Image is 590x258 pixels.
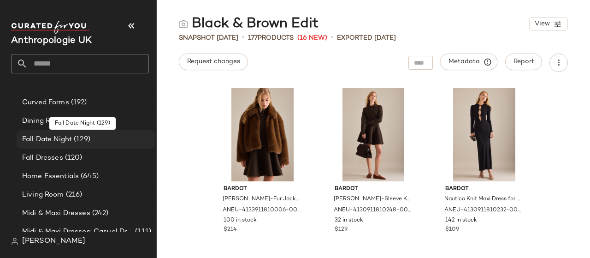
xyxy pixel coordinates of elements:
[224,185,301,193] span: Bardot
[242,32,244,43] span: •
[445,226,459,234] span: $109
[513,58,534,66] span: Report
[72,134,90,145] span: (129)
[179,54,248,70] button: Request changes
[22,153,63,163] span: Fall Dresses
[444,206,522,215] span: ANEU-4130911810232-000-001
[179,19,188,29] img: svg%3e
[216,88,309,181] img: 4133911810006_020_e
[90,208,109,219] span: (242)
[224,226,237,234] span: $214
[334,206,412,215] span: ANEU-4130911810248-000-020
[505,54,542,70] button: Report
[22,190,64,200] span: Living Room
[335,226,348,234] span: $129
[79,171,99,182] span: (645)
[22,97,69,108] span: Curved Forms
[248,33,294,43] div: Products
[444,195,522,204] span: Nautico Knit Maxi Dress for Women in Black, Polyester/Gold/Viscose, Size Small by Bardot at Anthr...
[438,88,531,181] img: 4130911810232_001_e
[22,227,133,237] span: Midi & Maxi Dresses: Casual Dresses
[179,15,319,33] div: Black & Brown Edit
[63,153,83,163] span: (120)
[65,116,84,126] span: (207)
[334,195,412,204] span: [PERSON_NAME]-Sleeve Knit Mini Dress for Women in Brown, Polyester/Cotton/Nylon, Size XS by Bardo...
[223,195,301,204] span: [PERSON_NAME]-Fur Jacket for Women in Brown, Polyester/Spandex, Size Uk 14 by Bardot at Anthropol...
[224,216,257,225] span: 100 in stock
[22,116,65,126] span: Dining Room
[534,20,550,28] span: View
[327,88,420,181] img: 4130911810248_020_e
[335,216,363,225] span: 32 in stock
[448,58,490,66] span: Metadata
[187,58,240,66] span: Request changes
[133,227,151,237] span: (111)
[445,216,477,225] span: 142 in stock
[297,33,327,43] span: (16 New)
[223,206,301,215] span: ANEU-4133911810006-000-020
[22,171,79,182] span: Home Essentials
[248,35,258,42] span: 177
[529,17,568,31] button: View
[22,236,85,247] span: [PERSON_NAME]
[337,33,396,43] p: Exported [DATE]
[335,185,413,193] span: Bardot
[22,134,72,145] span: Fall Date Night
[11,238,18,245] img: svg%3e
[22,208,90,219] span: Midi & Maxi Dresses
[11,36,92,46] span: Current Company Name
[440,54,498,70] button: Metadata
[179,33,238,43] span: Snapshot [DATE]
[11,21,89,34] img: cfy_white_logo.C9jOOHJF.svg
[331,32,333,43] span: •
[64,190,83,200] span: (216)
[445,185,523,193] span: Bardot
[69,97,87,108] span: (192)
